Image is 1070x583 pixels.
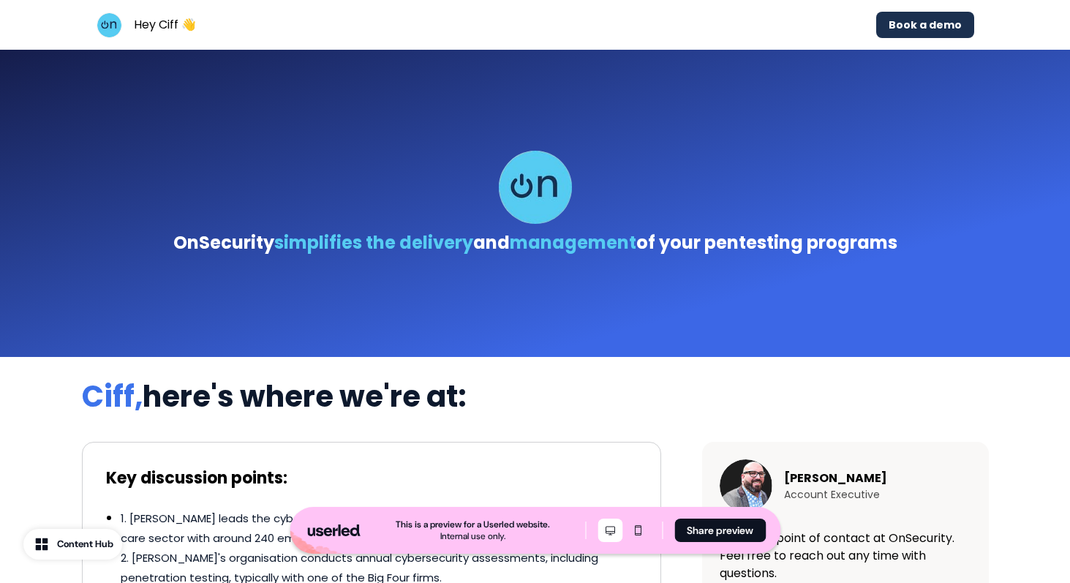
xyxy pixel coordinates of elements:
[396,519,550,530] div: This is a preview for a Userled website.
[720,530,971,582] p: I am your point of contact at OnSecurity. Feel free to reach out any time with questions.
[82,375,989,418] p: here's where we're at:
[82,376,143,417] span: Ciff,
[636,230,897,255] span: of your pentesting programs
[510,230,636,255] span: management
[598,519,622,542] button: Desktop mode
[784,470,887,487] p: [PERSON_NAME]
[784,487,887,503] p: Account Executive
[106,466,637,490] p: Key discussion points:
[625,519,650,542] button: Mobile mode
[121,511,635,546] span: 1. [PERSON_NAME] leads the cybersecurity portfolio at his organisation, a non-profit in the child...
[134,16,196,34] p: Hey Ciff 👋
[173,230,274,255] span: OnSecurity
[57,537,113,552] div: Content Hub
[23,529,122,560] button: Content Hub
[473,230,510,255] span: and
[674,519,766,542] button: Share preview
[876,12,974,38] button: Book a demo
[274,230,473,255] span: simplifies the delivery
[440,530,505,542] div: Internal use only.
